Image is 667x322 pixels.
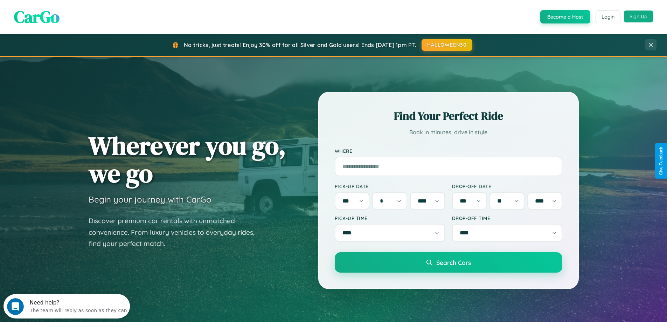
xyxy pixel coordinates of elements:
[89,194,211,205] h3: Begin your journey with CarGo
[335,148,562,154] label: Where
[335,252,562,273] button: Search Cars
[335,108,562,124] h2: Find Your Perfect Ride
[335,127,562,137] p: Book in minutes, drive in style
[335,183,445,189] label: Pick-up Date
[3,3,130,22] div: Open Intercom Messenger
[596,11,620,23] button: Login
[26,12,124,19] div: The team will reply as soon as they can
[624,11,653,22] button: Sign Up
[422,39,472,51] button: HALLOWEEN30
[335,215,445,221] label: Pick-up Time
[659,147,663,175] div: Give Feedback
[26,6,124,12] div: Need help?
[436,259,471,266] span: Search Cars
[7,298,24,315] iframe: Intercom live chat
[452,183,562,189] label: Drop-off Date
[184,41,416,48] span: No tricks, just treats! Enjoy 30% off for all Silver and Gold users! Ends [DATE] 1pm PT.
[89,132,286,187] h1: Wherever you go, we go
[89,215,264,249] p: Discover premium car rentals with unmatched convenience. From luxury vehicles to everyday rides, ...
[540,10,590,23] button: Become a Host
[4,294,130,318] iframe: Intercom live chat discovery launcher
[452,215,562,221] label: Drop-off Time
[14,5,60,28] span: CarGo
